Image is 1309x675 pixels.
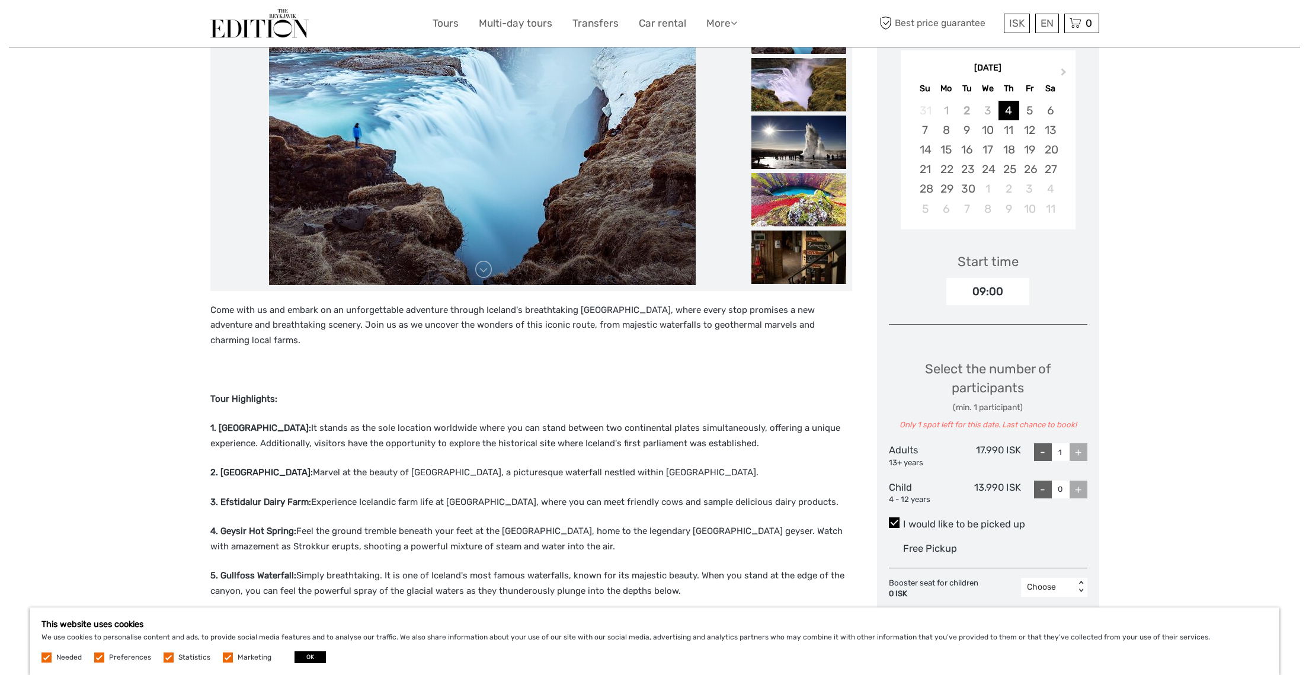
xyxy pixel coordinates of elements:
[1040,120,1061,140] div: Choose Saturday, September 13th, 2025
[946,278,1029,305] div: 09:00
[998,81,1019,97] div: Th
[210,467,313,478] strong: 2. [GEOGRAPHIC_DATA]:
[977,179,998,199] div: Choose Wednesday, October 1st, 2025
[901,62,1076,75] div: [DATE]
[17,21,134,30] p: We're away right now. Please check back later!
[751,231,846,284] img: ba60030af6fe4243a1a88458776d35f3_slider_thumbnail.jpg
[889,517,1087,532] label: I would like to be picked up
[210,465,852,481] p: Marvel at the beauty of [GEOGRAPHIC_DATA], a picturesque waterfall nestled within [GEOGRAPHIC_DATA].
[479,15,552,32] a: Multi-day tours
[998,159,1019,179] div: Choose Thursday, September 25th, 2025
[41,619,1268,629] h5: This website uses cookies
[1035,14,1059,33] div: EN
[433,15,459,32] a: Tours
[977,120,998,140] div: Choose Wednesday, September 10th, 2025
[751,58,846,111] img: 959bc2ac4db84b72b9c6d67abd91b9a5_slider_thumbnail.jpg
[210,394,277,404] strong: Tour Highlights:
[56,652,82,663] label: Needed
[210,495,852,510] p: Experience Icelandic farm life at [GEOGRAPHIC_DATA], where you can meet friendly cows and sample ...
[210,570,296,581] strong: 5. Gullfoss Waterfall:
[915,179,936,199] div: Choose Sunday, September 28th, 2025
[1019,81,1040,97] div: Fr
[572,15,619,32] a: Transfers
[877,14,1001,33] span: Best price guarantee
[955,481,1021,506] div: 13.990 ISK
[889,420,1087,431] div: Only 1 spot left for this date. Last chance to book!
[936,140,956,159] div: Choose Monday, September 15th, 2025
[977,140,998,159] div: Choose Wednesday, September 17th, 2025
[936,179,956,199] div: Choose Monday, September 29th, 2025
[956,140,977,159] div: Choose Tuesday, September 16th, 2025
[1019,199,1040,219] div: Choose Friday, October 10th, 2025
[269,1,696,285] img: 5bd67b2d2fe64c578c767537748864d2_main_slider.jpg
[889,443,955,468] div: Adults
[904,101,1071,219] div: month 2025-09
[977,101,998,120] div: Not available Wednesday, September 3rd, 2025
[210,303,852,348] p: Come with us and embark on an unforgettable adventure through Iceland's breathtaking [GEOGRAPHIC_...
[977,199,998,219] div: Choose Wednesday, October 8th, 2025
[936,81,956,97] div: Mo
[136,18,151,33] button: Open LiveChat chat widget
[30,607,1279,675] div: We use cookies to personalise content and ads, to provide social media features and to analyse ou...
[936,199,956,219] div: Choose Monday, October 6th, 2025
[1055,65,1074,84] button: Next Month
[915,199,936,219] div: Choose Sunday, October 5th, 2025
[936,159,956,179] div: Choose Monday, September 22nd, 2025
[977,81,998,97] div: We
[295,651,326,663] button: OK
[639,15,686,32] a: Car rental
[1084,17,1094,29] span: 0
[956,120,977,140] div: Choose Tuesday, September 9th, 2025
[210,568,852,599] p: Simply breathtaking. It is one of Iceland's most famous waterfalls, known for its majestic beauty...
[1040,140,1061,159] div: Choose Saturday, September 20th, 2025
[889,360,1087,431] div: Select the number of participants
[210,423,311,433] strong: 1. [GEOGRAPHIC_DATA]:
[1040,81,1061,97] div: Sa
[889,458,955,469] div: 13+ years
[998,179,1019,199] div: Choose Thursday, October 2nd, 2025
[998,140,1019,159] div: Choose Thursday, September 18th, 2025
[956,81,977,97] div: Tu
[1027,581,1069,593] div: Choose
[936,120,956,140] div: Choose Monday, September 8th, 2025
[936,101,956,120] div: Not available Monday, September 1st, 2025
[1019,140,1040,159] div: Choose Friday, September 19th, 2025
[210,526,296,536] strong: 4. Geysir Hot Spring:
[958,252,1019,271] div: Start time
[977,159,998,179] div: Choose Wednesday, September 24th, 2025
[210,497,311,507] strong: 3. Efstidalur Dairy Farm:
[915,101,936,120] div: Not available Sunday, August 31st, 2025
[751,116,846,169] img: 8af6e9cde5ef40d8b6fa327880d0e646_slider_thumbnail.jpg
[1076,581,1086,593] div: < >
[210,524,852,554] p: Feel the ground tremble beneath your feet at the [GEOGRAPHIC_DATA], home to the legendary [GEOGRA...
[1070,443,1087,461] div: +
[1019,159,1040,179] div: Choose Friday, September 26th, 2025
[889,481,955,506] div: Child
[1034,443,1052,461] div: -
[1040,199,1061,219] div: Choose Saturday, October 11th, 2025
[706,15,737,32] a: More
[109,652,151,663] label: Preferences
[889,578,984,600] div: Booster seat for children
[178,652,210,663] label: Statistics
[955,443,1021,468] div: 17.990 ISK
[1034,481,1052,498] div: -
[889,402,1087,414] div: (min. 1 participant)
[238,652,271,663] label: Marketing
[1019,101,1040,120] div: Choose Friday, September 5th, 2025
[1040,179,1061,199] div: Choose Saturday, October 4th, 2025
[210,9,309,38] img: The Reykjavík Edition
[903,543,957,554] span: Free Pickup
[751,173,846,226] img: 6e696d45278c4d96b6db4c8d07283a51_slider_thumbnail.jpg
[1070,481,1087,498] div: +
[1019,179,1040,199] div: Choose Friday, October 3rd, 2025
[889,588,978,600] div: 0 ISK
[1040,101,1061,120] div: Choose Saturday, September 6th, 2025
[210,421,852,451] p: It stands as the sole location worldwide where you can stand between two continental plates simul...
[1040,159,1061,179] div: Choose Saturday, September 27th, 2025
[1009,17,1025,29] span: ISK
[998,199,1019,219] div: Choose Thursday, October 9th, 2025
[998,120,1019,140] div: Choose Thursday, September 11th, 2025
[1019,120,1040,140] div: Choose Friday, September 12th, 2025
[915,81,936,97] div: Su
